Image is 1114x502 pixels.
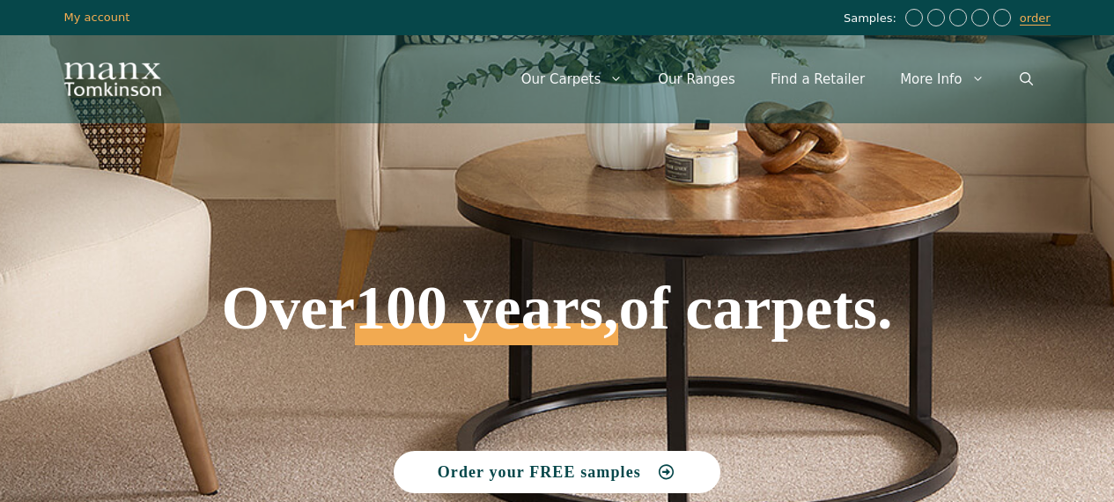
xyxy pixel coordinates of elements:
a: Our Carpets [504,53,641,106]
a: order [1020,11,1051,26]
span: Samples: [844,11,901,26]
img: Manx Tomkinson [64,63,161,96]
nav: Primary [504,53,1051,106]
a: Open Search Bar [1002,53,1051,106]
h1: Over of carpets. [97,150,1017,345]
a: More Info [882,53,1001,106]
span: Order your FREE samples [438,464,641,480]
a: Order your FREE samples [394,451,721,493]
a: My account [64,11,130,24]
a: Our Ranges [640,53,753,106]
a: Find a Retailer [753,53,882,106]
span: 100 years, [355,292,618,345]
